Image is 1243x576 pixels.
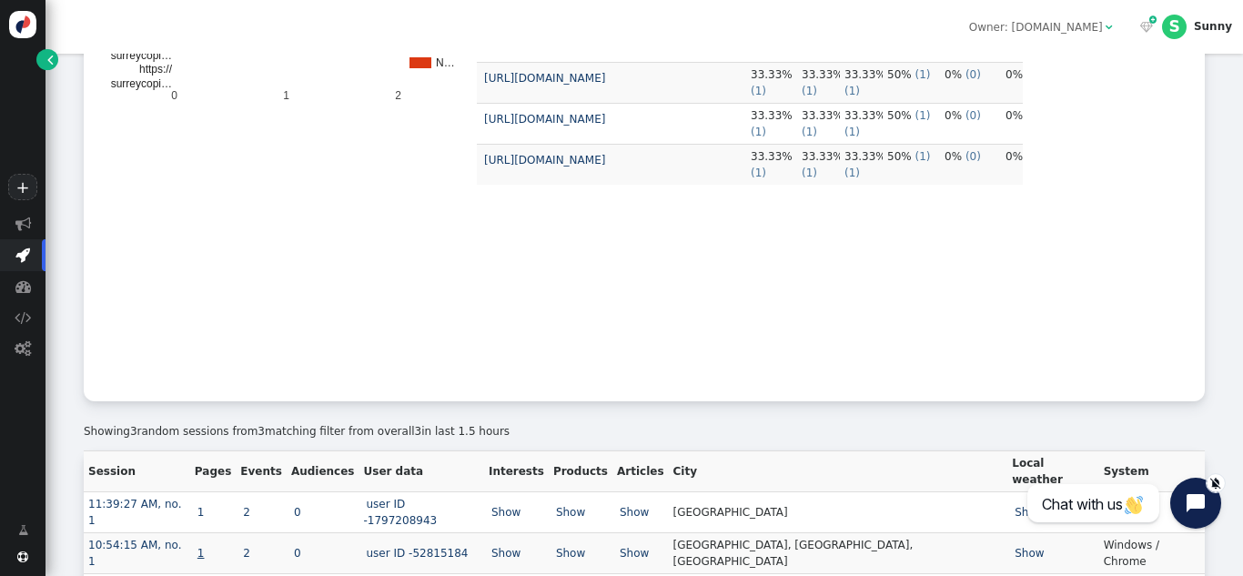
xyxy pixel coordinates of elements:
[9,11,36,38] img: logo-icon.svg
[415,425,422,438] span: 3
[104,22,468,386] svg: A chart.
[359,450,484,491] th: User data
[806,126,814,138] span: 1
[484,72,605,85] a: [URL][DOMAIN_NAME]
[1006,109,1023,122] span: 0%
[669,491,1008,532] td: [GEOGRAPHIC_DATA]
[970,150,977,163] span: 0
[8,174,36,200] a: +
[195,547,207,560] a: 1
[436,56,455,69] text: N…
[1012,506,1046,519] a: Show
[945,109,962,122] span: 0%
[802,85,817,97] span: ( )
[84,450,190,491] th: Session
[887,150,912,163] span: 50%
[849,167,856,179] span: 1
[802,68,844,81] span: 33.33%
[47,52,53,68] span: 
[945,150,962,163] span: 0%
[240,506,253,519] a: 2
[171,89,177,102] text: 0
[1099,450,1205,491] th: System
[364,498,440,527] a: user ID -1797208943
[553,547,588,560] a: Show
[965,150,981,163] span: ( )
[15,340,31,356] span: 
[1007,450,1098,491] th: Local weather
[84,423,1205,440] div: Showing random sessions from matching filter from overall in last 1.5 hours
[549,450,612,491] th: Products
[111,48,172,61] text: surreycopi…
[195,506,207,519] a: 1
[291,506,304,519] a: 0
[751,85,766,97] span: ( )
[1106,22,1113,33] span: 
[887,109,912,122] span: 50%
[887,68,912,81] span: 50%
[489,547,523,560] a: Show
[965,68,981,81] span: ( )
[751,167,766,179] span: ( )
[17,551,28,562] span: 
[844,126,860,138] span: ( )
[617,547,652,560] a: Show
[751,126,766,138] span: ( )
[15,216,31,231] span: 
[291,547,304,560] a: 0
[755,126,763,138] span: 1
[484,154,605,167] a: [URL][DOMAIN_NAME]
[489,506,523,519] a: Show
[15,309,31,325] span: 
[915,109,931,122] span: ( )
[553,506,588,519] a: Show
[236,450,287,491] th: Events
[844,109,886,122] span: 33.33%
[844,68,886,81] span: 33.33%
[612,450,669,491] th: Articles
[15,247,30,262] span: 
[36,49,58,70] a: 
[1140,22,1153,33] span: 
[802,126,817,138] span: ( )
[919,150,926,163] span: 1
[844,150,886,163] span: 33.33%
[849,126,856,138] span: 1
[970,109,977,122] span: 0
[1099,532,1205,573] td: Windows / Chrome
[945,68,962,81] span: 0%
[669,532,1008,573] td: [GEOGRAPHIC_DATA], [GEOGRAPHIC_DATA], [GEOGRAPHIC_DATA]
[1137,19,1157,35] a:  
[802,167,817,179] span: ( )
[1162,15,1187,39] div: S
[806,167,814,179] span: 1
[669,450,1008,491] th: City
[1012,547,1046,560] a: Show
[258,425,265,438] span: 3
[915,150,931,163] span: ( )
[240,547,253,560] a: 2
[970,68,977,81] span: 0
[915,68,931,81] span: ( )
[88,498,181,527] a: 11:39:27 AM, no. 1
[484,450,549,491] th: Interests
[1194,20,1232,33] div: Sunny
[484,113,605,126] a: [URL][DOMAIN_NAME]
[919,68,926,81] span: 1
[969,19,1103,35] div: Owner: [DOMAIN_NAME]
[844,167,860,179] span: ( )
[755,167,763,179] span: 1
[802,150,844,163] span: 33.33%
[755,85,763,97] span: 1
[844,85,860,97] span: ( )
[1006,68,1023,81] span: 0%
[15,278,31,294] span: 
[849,85,856,97] span: 1
[139,62,173,75] text: https://
[751,109,793,122] span: 33.33%
[802,109,844,122] span: 33.33%
[283,89,289,102] text: 1
[751,150,793,163] span: 33.33%
[7,516,39,544] a: 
